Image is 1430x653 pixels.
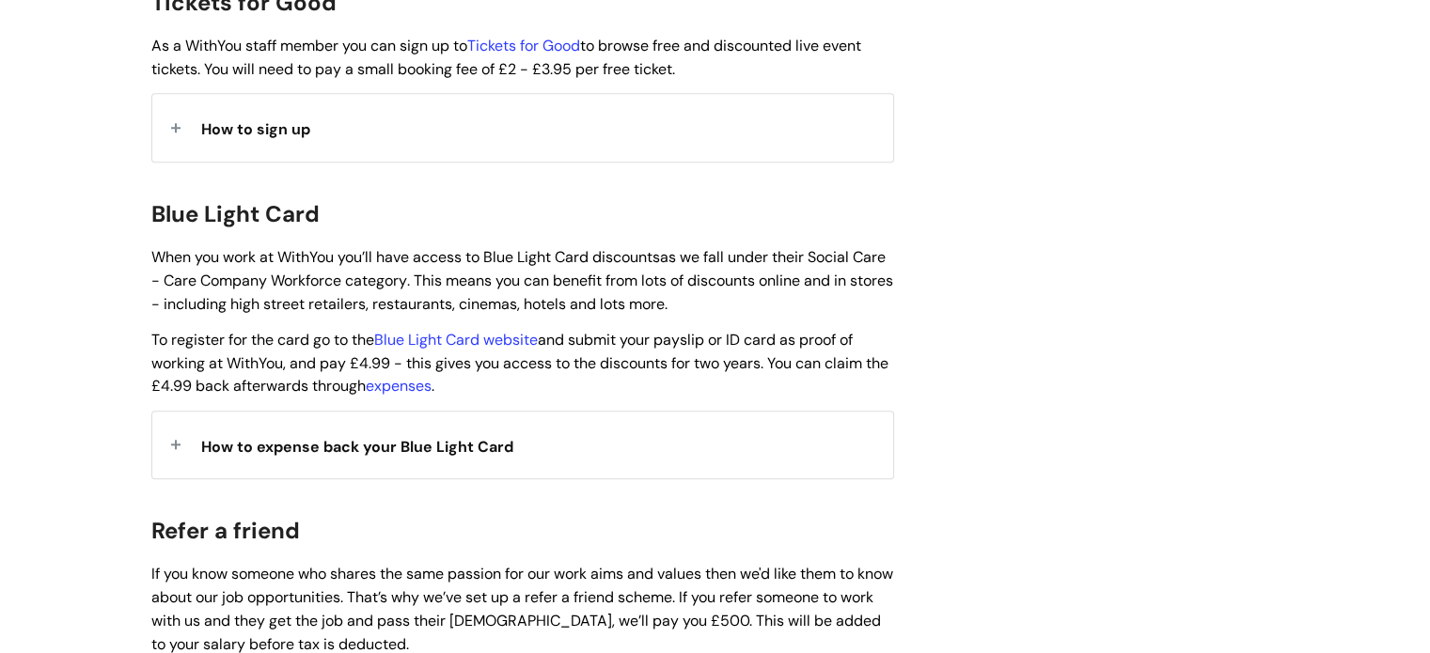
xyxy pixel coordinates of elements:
[366,376,432,396] a: expenses
[151,516,300,545] span: Refer a friend
[151,247,886,290] span: as we fall under their Social Care - Care Company Workforce category
[151,247,893,314] span: When you work at WithYou you’ll have access to Blue Light Card discounts . This means you can ben...
[467,36,580,55] a: Tickets for Good
[151,330,888,396] span: To register for the card go to the and submit your payslip or ID card as proof of working at With...
[201,119,310,139] span: How to sign up
[374,330,538,350] a: Blue Light Card website
[151,36,861,79] span: As a WithYou staff member you can sign up to to browse free and discounted live event tickets. Yo...
[151,199,320,228] span: Blue Light Card
[201,437,513,457] span: How to expense back your Blue Light Card
[151,564,893,653] span: If you know someone who shares the same passion for our work aims and values then we'd like them ...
